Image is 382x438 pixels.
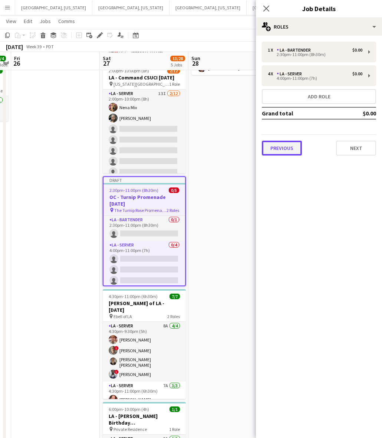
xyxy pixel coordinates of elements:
[6,18,16,24] span: View
[352,71,362,76] div: $0.00
[103,176,186,286] app-job-card: Draft2:30pm-11:00pm (8h30m)0/5OC - Turnip Promenade [DATE] The Turnip Rose Promenade2 RolesLA - B...
[109,68,149,73] span: 2:00pm-10:00pm (8h)
[3,16,19,26] a: View
[103,241,185,298] app-card-role: LA - Server0/44:00pm-11:00pm (7h)
[336,141,376,156] button: Next
[103,63,186,173] app-job-card: 2:00pm-10:00pm (8h)2/12LA - Command CSUCI [DATE] [US_STATE][GEOGRAPHIC_DATA]1 RoleLA - Server13I2...
[103,300,186,313] h3: [PERSON_NAME] of LA - [DATE]
[268,71,277,76] div: 4 x
[103,322,186,382] app-card-role: LA - Server8A4/44:30pm-9:30pm (5h)[PERSON_NAME]![PERSON_NAME][PERSON_NAME] [PERSON_NAME]![PERSON_...
[262,141,302,156] button: Previous
[103,177,185,183] div: Draft
[170,56,185,61] span: 13/28
[114,207,167,213] span: The Turnip Rose Promenade
[256,4,382,13] h3: Job Details
[103,89,186,233] app-card-role: LA - Server13I2/122:00pm-10:00pm (8h)Nena Mix[PERSON_NAME]
[114,370,119,374] span: !
[268,48,277,53] div: 1 x
[277,71,305,76] div: LA - Server
[15,0,92,15] button: [GEOGRAPHIC_DATA], [US_STATE]
[103,289,186,399] app-job-card: 4:30pm-11:00pm (6h30m)7/7[PERSON_NAME] of LA - [DATE] Ebell of LA2 RolesLA - Server8A4/44:30pm-9:...
[167,314,180,319] span: 2 Roles
[102,59,111,68] span: 27
[113,426,147,432] span: Private Residence
[268,53,362,56] div: 2:30pm-11:00pm (8h30m)
[103,74,186,81] h3: LA - Command CSUCI [DATE]
[113,81,169,87] span: [US_STATE][GEOGRAPHIC_DATA]
[103,216,185,241] app-card-role: LA - Bartender0/12:30pm-11:00pm (8h30m)
[169,406,180,412] span: 1/1
[268,76,362,80] div: 4:00pm-11:00pm (7h)
[37,16,54,26] a: Jobs
[24,18,32,24] span: Edit
[40,18,51,24] span: Jobs
[103,413,186,426] h3: LA - [PERSON_NAME] Birthday [DEMOGRAPHIC_DATA]
[24,44,43,49] span: Week 39
[21,16,35,26] a: Edit
[169,0,247,15] button: [GEOGRAPHIC_DATA], [US_STATE]
[169,187,179,193] span: 0/5
[256,18,382,36] div: Roles
[262,89,376,104] button: Add role
[169,426,180,432] span: 1 Role
[169,294,180,299] span: 7/7
[352,48,362,53] div: $0.00
[191,55,200,62] span: Sun
[167,68,180,73] span: 2/12
[109,187,158,193] span: 2:30pm-11:00pm (8h30m)
[109,406,149,412] span: 6:00pm-10:00pm (4h)
[103,382,186,428] app-card-role: LA - Server7A3/34:30pm-11:00pm (6h30m)[PERSON_NAME]
[114,346,119,350] span: !
[58,18,75,24] span: Comms
[277,48,314,53] div: LA - Bartender
[113,314,132,319] span: Ebell of LA
[247,0,324,15] button: [GEOGRAPHIC_DATA], [US_STATE]
[103,194,185,207] h3: OC - Turnip Promenade [DATE]
[341,107,376,119] td: $0.00
[92,0,169,15] button: [GEOGRAPHIC_DATA], [US_STATE]
[262,107,341,119] td: Grand total
[171,62,185,68] div: 5 Jobs
[109,294,158,299] span: 4:30pm-11:00pm (6h30m)
[103,55,111,62] span: Sat
[6,43,23,50] div: [DATE]
[167,207,179,213] span: 2 Roles
[14,55,20,62] span: Fri
[190,59,200,68] span: 28
[55,16,78,26] a: Comms
[169,81,180,87] span: 1 Role
[46,44,54,49] div: PDT
[13,59,20,68] span: 26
